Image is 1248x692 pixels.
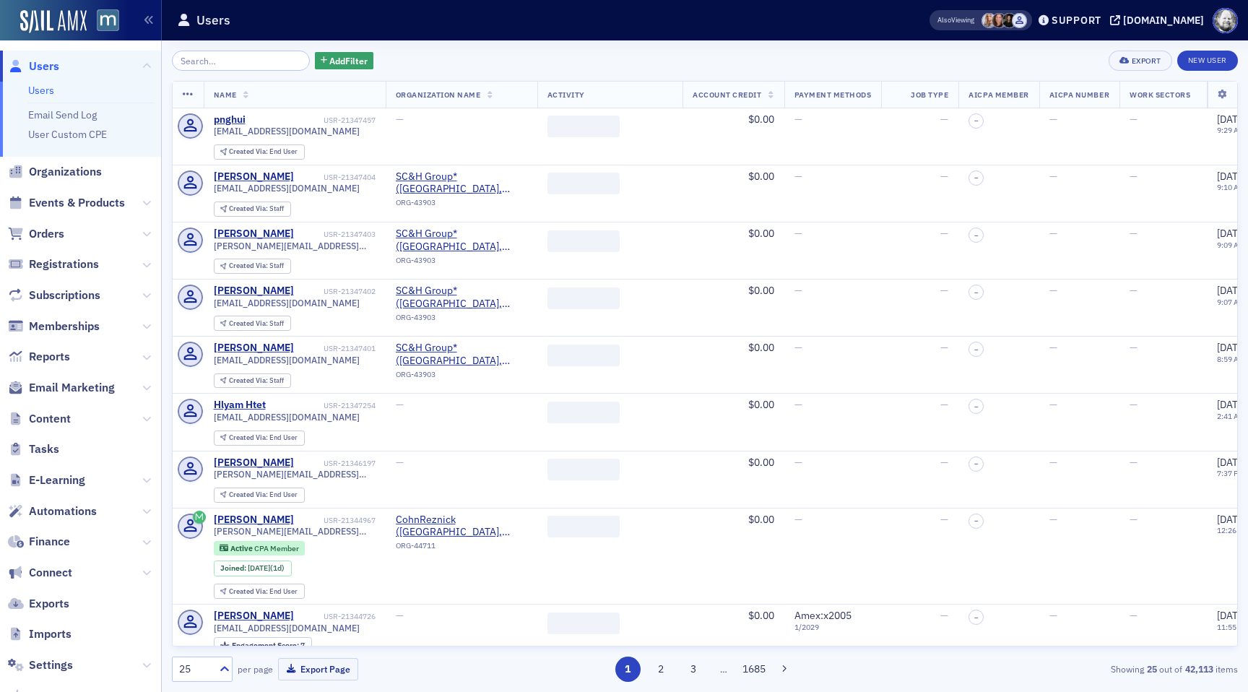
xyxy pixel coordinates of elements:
a: Content [8,411,71,427]
span: — [794,113,802,126]
span: Created Via : [229,587,269,596]
div: [PERSON_NAME] [214,610,294,623]
div: Created Via: End User [214,488,305,503]
span: $0.00 [748,170,774,183]
div: Staff [229,205,284,213]
span: Payment Methods [794,90,872,100]
a: Automations [8,503,97,519]
a: Hlyam Htet [214,399,266,412]
a: Imports [8,626,71,642]
div: USR-21344967 [296,516,376,525]
span: Content [29,411,71,427]
a: SC&H Group* ([GEOGRAPHIC_DATA], [GEOGRAPHIC_DATA]) [396,170,527,196]
div: USR-21347254 [268,401,376,410]
span: — [396,456,404,469]
span: $0.00 [748,113,774,126]
span: — [794,284,802,297]
span: Finance [29,534,70,550]
span: Add Filter [329,54,368,67]
span: — [1130,609,1137,622]
div: Joined: 2025-09-30 00:00:00 [214,561,292,576]
span: Automations [29,503,97,519]
span: Emily Trott [981,13,997,28]
span: Created Via : [229,376,269,385]
div: Created Via: End User [214,584,305,599]
a: Reports [8,349,70,365]
span: — [940,170,948,183]
span: — [396,398,404,411]
span: — [940,398,948,411]
span: AICPA Number [1049,90,1109,100]
span: Account Credit [693,90,761,100]
div: Created Via: Staff [214,202,291,217]
span: Active [230,543,254,553]
div: End User [229,588,298,596]
span: Work Sectors [1130,90,1190,100]
a: [PERSON_NAME] [214,514,294,527]
span: – [974,288,979,297]
div: Also [937,15,951,25]
div: Staff [229,320,284,328]
div: USR-21347457 [248,116,376,125]
span: Settings [29,657,73,673]
span: Orders [29,226,64,242]
div: [DOMAIN_NAME] [1123,14,1204,27]
span: [PERSON_NAME][EMAIL_ADDRESS][PERSON_NAME][DOMAIN_NAME] [214,469,376,480]
div: Staff [229,262,284,270]
span: $0.00 [748,398,774,411]
span: — [1130,227,1137,240]
span: — [1049,170,1057,183]
span: Tasks [29,441,59,457]
span: — [1130,513,1137,526]
div: Created Via: Staff [214,259,291,274]
span: Subscriptions [29,287,100,303]
span: – [974,231,979,240]
strong: 42,113 [1182,662,1215,675]
a: [PERSON_NAME] [214,228,294,241]
span: — [940,609,948,622]
span: [DATE] [1217,284,1247,297]
a: pnghui [214,113,246,126]
a: Active CPA Member [220,543,298,553]
time: 2:41 AM [1217,411,1245,421]
span: $0.00 [748,456,774,469]
span: [EMAIL_ADDRESS][DOMAIN_NAME] [214,183,360,194]
span: Created Via : [229,261,269,270]
a: [PERSON_NAME] [214,285,294,298]
span: Organizations [29,164,102,180]
span: ‌ [547,116,620,137]
time: 9:07 AM [1217,297,1245,307]
span: — [940,284,948,297]
span: ‌ [547,516,620,537]
a: Email Marketing [8,380,115,396]
span: — [794,456,802,469]
div: End User [229,491,298,499]
span: — [1130,113,1137,126]
span: [EMAIL_ADDRESS][DOMAIN_NAME] [214,298,360,308]
span: SC&H Group* (Sparks Glencoe, MD) [396,342,527,367]
span: — [1049,609,1057,622]
div: [PERSON_NAME] [214,342,294,355]
span: [DATE] [1217,170,1247,183]
a: Subscriptions [8,287,100,303]
span: Amex : x2005 [794,609,851,622]
label: per page [238,662,273,675]
span: ‌ [547,613,620,634]
span: $0.00 [748,609,774,622]
span: — [1049,513,1057,526]
a: Email Send Log [28,108,97,121]
span: AICPA Member [968,90,1028,100]
span: [DATE] [1217,113,1247,126]
button: 1685 [742,657,767,682]
span: – [974,613,979,622]
span: — [1130,170,1137,183]
span: [DATE] [1217,398,1247,411]
div: [PERSON_NAME] [214,170,294,183]
a: SailAMX [20,10,87,33]
div: USR-21344726 [296,612,376,621]
span: CPA Member [254,543,299,553]
span: – [974,345,979,354]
